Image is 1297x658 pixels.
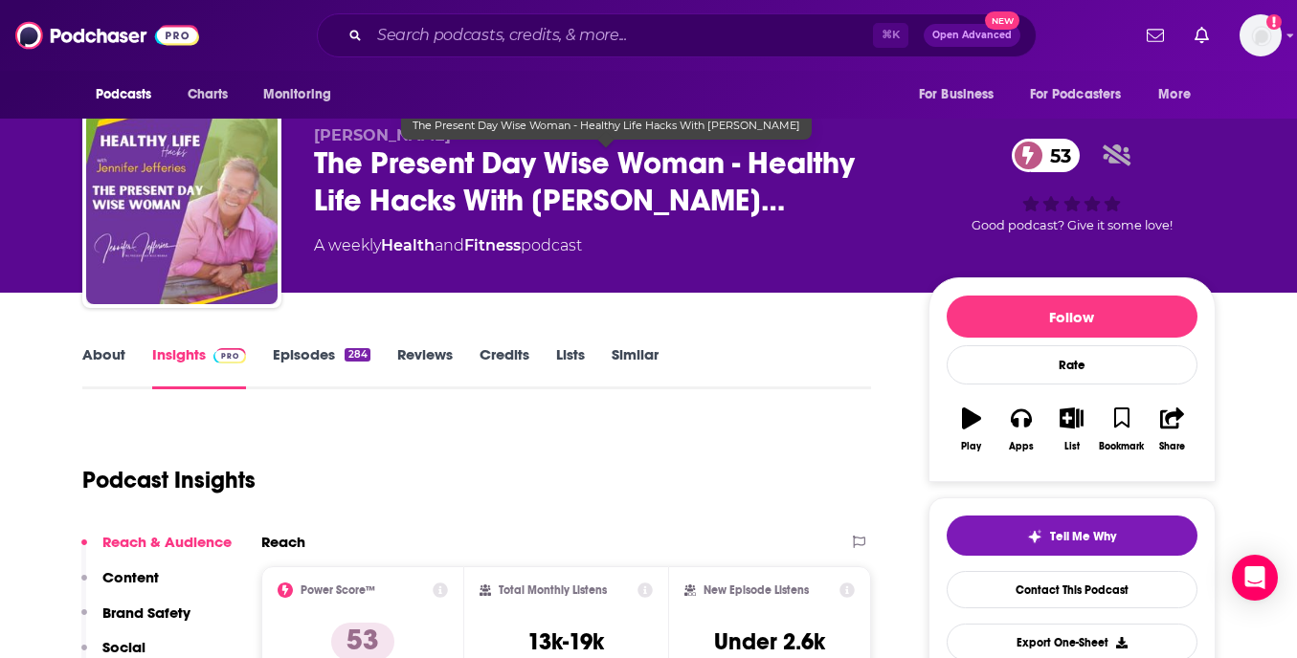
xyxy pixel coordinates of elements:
[928,126,1216,245] div: 53Good podcast? Give it some love!
[96,81,152,108] span: Podcasts
[1050,529,1116,544] span: Tell Me Why
[527,627,604,656] h3: 13k-19k
[401,111,812,140] div: The Present Day Wise Woman - Healthy Life Hacks With [PERSON_NAME]
[1009,441,1034,452] div: Apps
[906,77,1018,113] button: open menu
[1145,77,1215,113] button: open menu
[81,603,190,639] button: Brand Safety
[1017,77,1150,113] button: open menu
[972,218,1173,232] span: Good podcast? Give it some love!
[714,627,825,656] h3: Under 2.6k
[932,31,1012,40] span: Open Advanced
[1147,395,1196,464] button: Share
[263,81,331,108] span: Monitoring
[947,395,996,464] button: Play
[102,533,232,551] p: Reach & Audience
[15,17,199,54] img: Podchaser - Follow, Share and Rate Podcasts
[924,24,1020,47] button: Open AdvancedNew
[1240,14,1282,56] span: Logged in as amandagibson
[996,395,1046,464] button: Apps
[261,533,305,551] h2: Reach
[317,13,1037,57] div: Search podcasts, credits, & more...
[86,113,278,304] img: The Present Day Wise Woman - Healthy Life Hacks With Jennifer Jefferies
[82,466,256,494] h1: Podcast Insights
[397,345,453,389] a: Reviews
[82,77,177,113] button: open menu
[1187,19,1217,52] a: Show notifications dropdown
[1030,81,1122,108] span: For Podcasters
[314,126,451,144] span: [PERSON_NAME]
[919,81,995,108] span: For Business
[152,345,247,389] a: InsightsPodchaser Pro
[81,568,159,603] button: Content
[947,515,1197,556] button: tell me why sparkleTell Me Why
[1064,441,1080,452] div: List
[273,345,369,389] a: Episodes284
[961,441,981,452] div: Play
[612,345,659,389] a: Similar
[188,81,229,108] span: Charts
[381,236,435,254] a: Health
[1158,81,1191,108] span: More
[1046,395,1096,464] button: List
[314,234,582,257] div: A weekly podcast
[345,348,369,362] div: 284
[102,603,190,622] p: Brand Safety
[556,345,585,389] a: Lists
[480,345,529,389] a: Credits
[175,77,240,113] a: Charts
[499,583,607,597] h2: Total Monthly Listens
[369,20,873,51] input: Search podcasts, credits, & more...
[1240,14,1282,56] img: User Profile
[985,11,1019,30] span: New
[1240,14,1282,56] button: Show profile menu
[82,345,125,389] a: About
[947,345,1197,384] div: Rate
[464,236,521,254] a: Fitness
[213,348,247,363] img: Podchaser Pro
[81,533,232,568] button: Reach & Audience
[435,236,464,254] span: and
[1139,19,1172,52] a: Show notifications dropdown
[102,568,159,586] p: Content
[1266,14,1282,30] svg: Add a profile image
[704,583,809,597] h2: New Episode Listens
[1012,139,1081,172] a: 53
[1232,555,1278,601] div: Open Intercom Messenger
[1099,441,1144,452] div: Bookmark
[1159,441,1185,452] div: Share
[1031,139,1081,172] span: 53
[947,296,1197,338] button: Follow
[947,571,1197,608] a: Contact This Podcast
[301,583,375,597] h2: Power Score™
[873,23,908,48] span: ⌘ K
[102,638,145,656] p: Social
[1097,395,1147,464] button: Bookmark
[250,77,356,113] button: open menu
[1027,529,1042,544] img: tell me why sparkle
